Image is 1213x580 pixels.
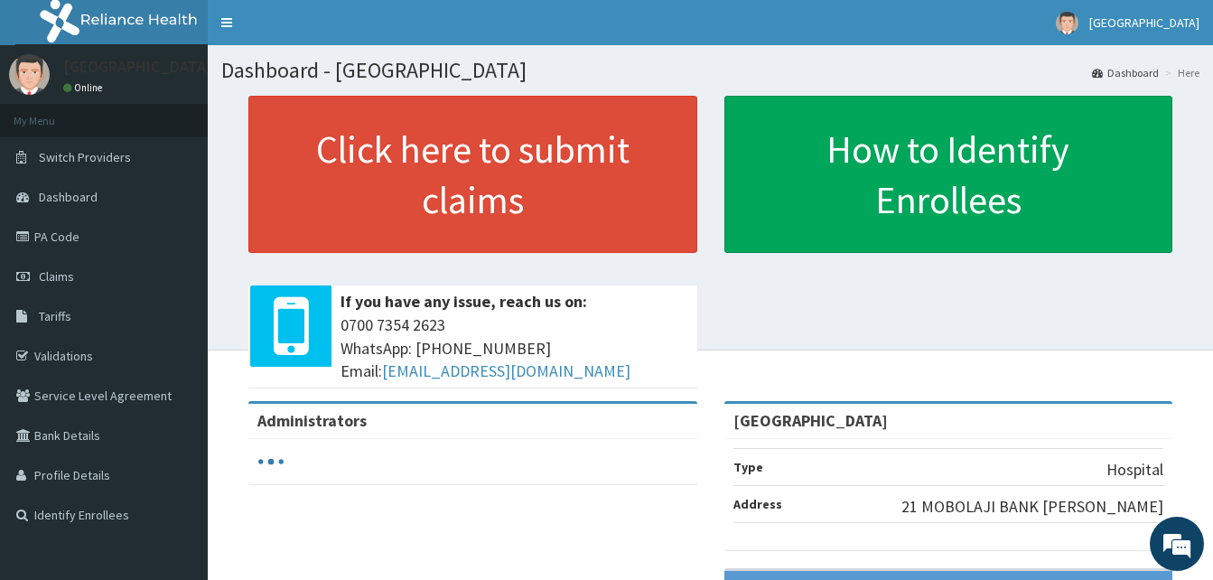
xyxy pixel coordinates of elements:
[1106,458,1163,482] p: Hospital
[341,313,688,383] span: 0700 7354 2623 WhatsApp: [PHONE_NUMBER] Email:
[9,54,50,95] img: User Image
[733,459,763,475] b: Type
[248,96,697,253] a: Click here to submit claims
[382,360,630,381] a: [EMAIL_ADDRESS][DOMAIN_NAME]
[39,268,74,285] span: Claims
[341,291,587,312] b: If you have any issue, reach us on:
[1089,14,1199,31] span: [GEOGRAPHIC_DATA]
[733,410,888,431] strong: [GEOGRAPHIC_DATA]
[221,59,1199,82] h1: Dashboard - [GEOGRAPHIC_DATA]
[257,410,367,431] b: Administrators
[257,448,285,475] svg: audio-loading
[724,96,1173,253] a: How to Identify Enrollees
[63,59,212,75] p: [GEOGRAPHIC_DATA]
[39,149,131,165] span: Switch Providers
[1161,65,1199,80] li: Here
[1092,65,1159,80] a: Dashboard
[1056,12,1078,34] img: User Image
[901,495,1163,519] p: 21 MOBOLAJI BANK [PERSON_NAME]
[39,189,98,205] span: Dashboard
[63,81,107,94] a: Online
[733,496,782,512] b: Address
[39,308,71,324] span: Tariffs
